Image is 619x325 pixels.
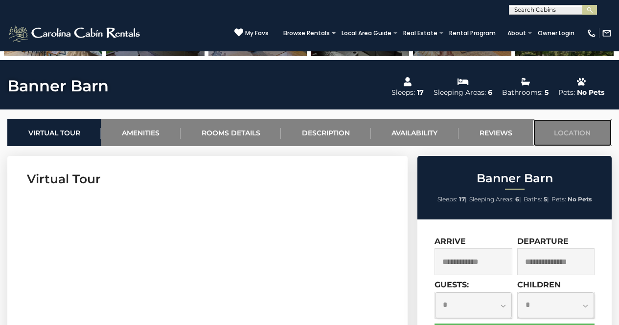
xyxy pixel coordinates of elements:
[469,195,514,203] span: Sleeping Areas:
[7,23,143,43] img: White-1-2.png
[281,119,370,146] a: Description
[420,172,609,185] h2: Banner Barn
[459,195,465,203] strong: 17
[435,280,469,289] label: Guests:
[517,237,569,246] label: Departure
[7,119,101,146] a: Virtual Tour
[437,193,467,206] li: |
[234,28,269,38] a: My Favs
[469,193,521,206] li: |
[551,195,566,203] span: Pets:
[337,26,396,40] a: Local Area Guide
[245,29,269,38] span: My Favs
[517,280,561,289] label: Children
[181,119,281,146] a: Rooms Details
[27,171,388,188] h3: Virtual Tour
[533,119,612,146] a: Location
[101,119,180,146] a: Amenities
[533,26,579,40] a: Owner Login
[437,195,458,203] span: Sleeps:
[444,26,501,40] a: Rental Program
[587,28,596,38] img: phone-regular-white.png
[602,28,612,38] img: mail-regular-white.png
[568,195,592,203] strong: No Pets
[371,119,459,146] a: Availability
[515,195,519,203] strong: 6
[278,26,335,40] a: Browse Rentals
[503,26,531,40] a: About
[459,119,533,146] a: Reviews
[398,26,442,40] a: Real Estate
[544,195,547,203] strong: 5
[435,237,466,246] label: Arrive
[524,195,542,203] span: Baths:
[524,193,549,206] li: |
